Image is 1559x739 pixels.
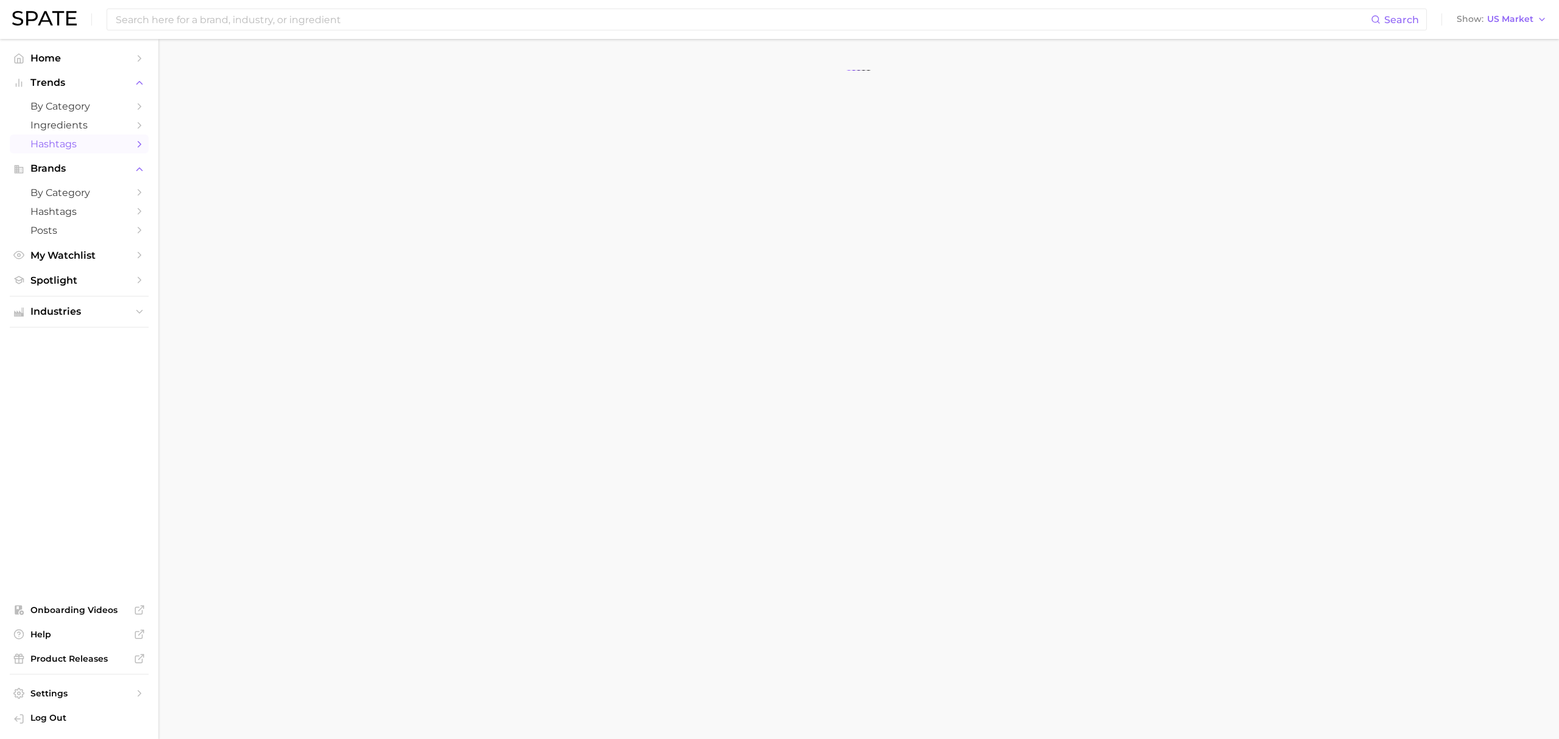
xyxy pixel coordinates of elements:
input: Search here for a brand, industry, or ingredient [114,9,1371,30]
a: Posts [10,221,149,240]
span: Search [1384,14,1419,26]
span: Hashtags [30,206,128,217]
a: by Category [10,183,149,202]
a: by Category [10,97,149,116]
span: by Category [30,187,128,198]
span: Hashtags [30,138,128,150]
span: Product Releases [30,653,128,664]
a: Help [10,625,149,643]
span: Onboarding Videos [30,604,128,615]
span: Posts [30,225,128,236]
span: Settings [30,688,128,699]
span: Brands [30,163,128,174]
button: Industries [10,303,149,321]
span: Help [30,629,128,640]
a: Hashtags [10,135,149,153]
a: Ingredients [10,116,149,135]
a: Onboarding Videos [10,601,149,619]
img: SPATE [12,11,77,26]
a: Hashtags [10,202,149,221]
a: Product Releases [10,650,149,668]
span: Home [30,52,128,64]
a: My Watchlist [10,246,149,265]
span: Log Out [30,712,139,723]
button: ShowUS Market [1454,12,1550,27]
span: Spotlight [30,275,128,286]
span: Show [1457,16,1483,23]
button: Brands [10,159,149,178]
a: Log out. Currently logged in with e-mail katieramell@metagenics.com. [10,709,149,729]
span: Ingredients [30,119,128,131]
a: Spotlight [10,271,149,290]
span: Trends [30,77,128,88]
span: by Category [30,100,128,112]
a: Settings [10,684,149,702]
span: US Market [1487,16,1533,23]
span: My Watchlist [30,250,128,261]
a: Home [10,49,149,68]
button: Trends [10,74,149,92]
span: Industries [30,306,128,317]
